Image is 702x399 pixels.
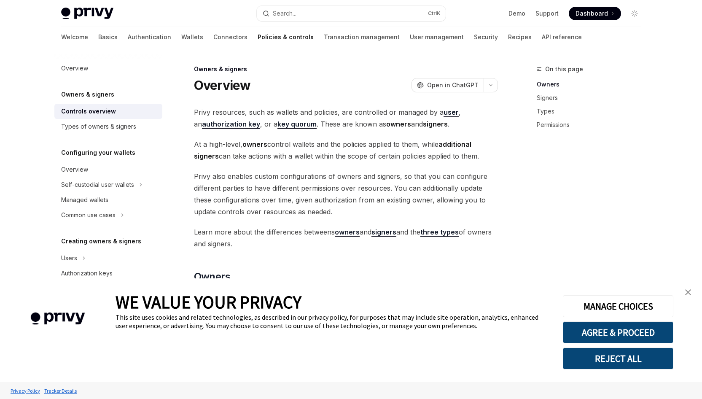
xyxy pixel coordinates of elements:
a: Tracker Details [42,383,79,398]
a: Policies & controls [258,27,314,47]
div: This site uses cookies and related technologies, as described in our privacy policy, for purposes... [116,313,550,330]
a: user [444,108,459,117]
a: User management [410,27,464,47]
button: Open search [257,6,446,21]
span: Privy also enables custom configurations of owners and signers, so that you can configure differe... [194,170,498,218]
h5: Owners & signers [61,89,114,100]
strong: owners [335,228,360,236]
a: Owners [537,78,648,91]
span: Learn more about the differences betweens and and the of owners and signers. [194,226,498,250]
a: authorization key [202,120,260,129]
strong: user [444,108,459,116]
a: Overview [54,61,162,76]
strong: signers [423,120,448,128]
a: Privacy Policy [8,383,42,398]
div: Managed wallets [61,195,108,205]
div: Owners & signers [194,65,498,73]
a: Demo [508,9,525,18]
span: Owners [194,270,230,283]
span: At a high-level, control wallets and the policies applied to them, while can take actions with a ... [194,138,498,162]
a: Transaction management [324,27,400,47]
div: Controls overview [61,106,116,116]
span: Privy resources, such as wallets and policies, are controlled or managed by a , an , or a . These... [194,106,498,130]
a: three types [420,228,459,237]
a: Managed wallets [54,192,162,208]
strong: owners [386,120,411,128]
a: close banner [680,284,697,301]
span: Open in ChatGPT [427,81,479,89]
h5: Creating owners & signers [61,236,141,246]
div: Self-custodial user wallets [61,180,134,190]
img: company logo [13,300,103,337]
a: signers [371,228,396,237]
a: Types of owners & signers [54,119,162,134]
strong: owners [242,140,267,148]
strong: key quorum [277,120,317,128]
div: Overview [61,164,88,175]
h1: Overview [194,78,251,93]
img: close banner [685,289,691,295]
button: Toggle Self-custodial user wallets section [54,177,162,192]
div: Authorization keys [61,268,113,278]
a: Authorization keys [54,266,162,281]
h5: Configuring your wallets [61,148,135,158]
a: Security [474,27,498,47]
button: Toggle Common use cases section [54,208,162,223]
div: Users [61,253,77,263]
button: AGREE & PROCEED [563,321,673,343]
button: Toggle Users section [54,251,162,266]
a: Support [535,9,559,18]
a: Overview [54,162,162,177]
div: Search... [273,8,296,19]
a: Authentication [128,27,171,47]
button: Toggle dark mode [628,7,641,20]
a: Wallets [181,27,203,47]
button: REJECT ALL [563,348,673,369]
a: key quorum [277,120,317,129]
a: API reference [542,27,582,47]
a: Recipes [508,27,532,47]
button: Open in ChatGPT [412,78,484,92]
span: Dashboard [576,9,608,18]
div: Common use cases [61,210,116,220]
div: Types of owners & signers [61,121,136,132]
a: Dashboard [569,7,621,20]
span: On this page [545,64,583,74]
strong: three types [420,228,459,236]
a: Permissions [537,118,648,132]
span: Ctrl K [428,10,441,17]
span: WE VALUE YOUR PRIVACY [116,291,301,313]
a: owners [335,228,360,237]
button: MANAGE CHOICES [563,295,673,317]
a: Connectors [213,27,247,47]
strong: authorization key [202,120,260,128]
strong: signers [371,228,396,236]
div: Overview [61,63,88,73]
a: Welcome [61,27,88,47]
img: light logo [61,8,113,19]
a: Signers [537,91,648,105]
a: Controls overview [54,104,162,119]
a: Types [537,105,648,118]
a: Basics [98,27,118,47]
